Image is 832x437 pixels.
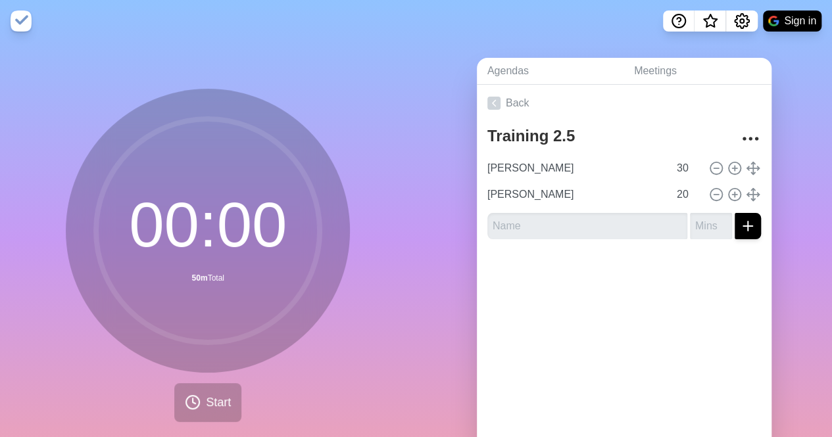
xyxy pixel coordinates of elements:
img: google logo [768,16,779,26]
a: Meetings [624,58,771,85]
input: Name [482,181,669,208]
button: More [737,126,764,152]
a: Back [477,85,771,122]
button: What’s new [695,11,726,32]
input: Mins [690,213,732,239]
input: Mins [672,181,703,208]
img: timeblocks logo [11,11,32,32]
input: Mins [672,155,703,181]
span: Start [206,394,231,411]
button: Settings [726,11,758,32]
input: Name [487,213,687,239]
button: Sign in [763,11,821,32]
button: Help [663,11,695,32]
button: Start [174,383,241,422]
a: Agendas [477,58,624,85]
input: Name [482,155,669,181]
